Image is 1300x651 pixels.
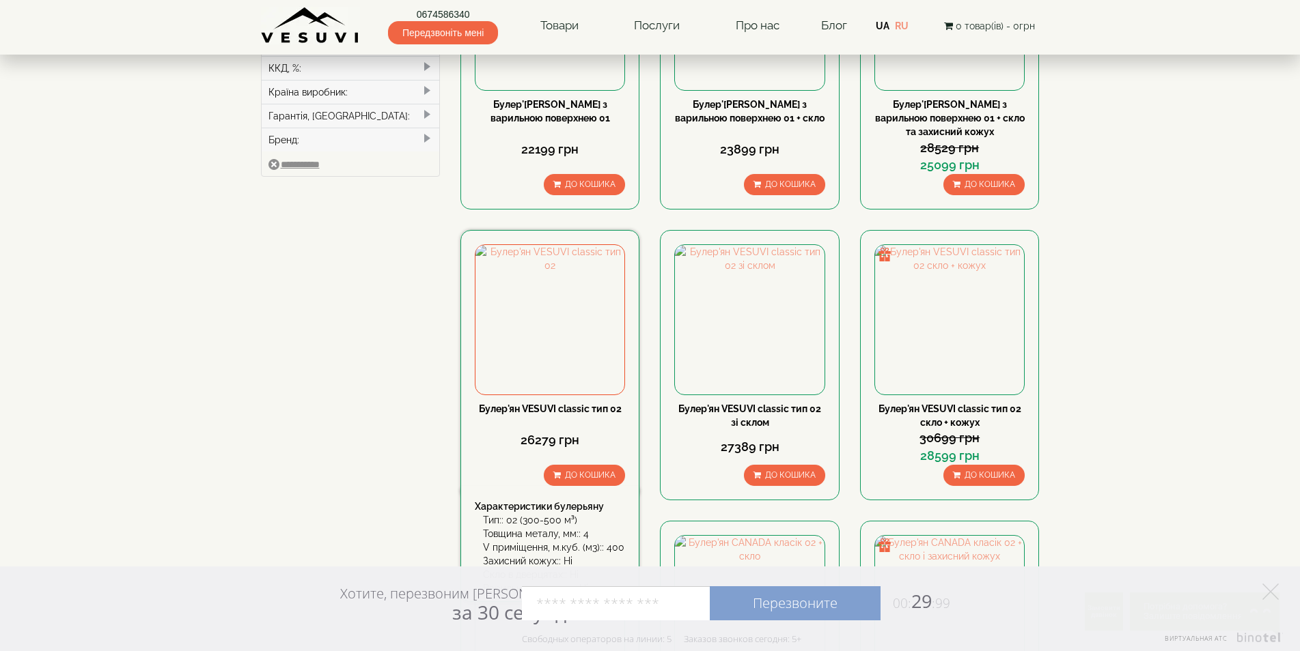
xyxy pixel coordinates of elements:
[527,10,592,42] a: Товари
[475,431,625,449] div: 26279 грн
[522,633,801,644] div: Свободных операторов на линии: 5 Заказов звонков сегодня: 5+
[893,594,911,612] span: 00:
[722,10,793,42] a: Про нас
[262,128,440,151] div: Бренд:
[262,104,440,128] div: Гарантія, [GEOGRAPHIC_DATA]:
[943,465,1025,486] button: До кошика
[874,139,1025,157] div: 28529 грн
[261,7,360,44] img: Завод VESUVI
[932,594,950,612] span: :99
[874,429,1025,447] div: 30699 грн
[675,99,825,124] a: Булер'[PERSON_NAME] з варильною поверхнею 01 + скло
[262,56,440,80] div: ККД, %:
[940,18,1039,33] button: 0 товар(ів) - 0грн
[483,527,625,540] div: Товщина металу, мм:: 4
[765,179,816,189] span: До кошика
[565,179,616,189] span: До кошика
[475,500,625,513] div: Характеристики булерьяну
[874,156,1025,174] div: 25099 грн
[821,18,847,32] a: Блог
[675,245,824,394] img: Булер'ян VESUVI classic тип 02 зі склом
[943,174,1025,195] button: До кошика
[262,80,440,104] div: Країна виробник:
[483,540,625,554] div: V приміщення, м.куб. (м3):: 400
[483,554,625,568] div: Захисний кожух:: Ні
[620,10,693,42] a: Послуги
[544,174,625,195] button: До кошика
[340,585,575,623] div: Хотите, перезвоним [PERSON_NAME]
[479,403,622,414] a: Булер'ян VESUVI classic тип 02
[744,174,825,195] button: До кошика
[1165,634,1228,643] span: Виртуальная АТС
[895,20,909,31] a: RU
[965,179,1015,189] span: До кошика
[875,245,1024,394] img: Булер'ян VESUVI classic тип 02 скло + кожух
[475,245,624,394] img: Булер'ян VESUVI classic тип 02
[875,99,1025,137] a: Булер'[PERSON_NAME] з варильною поверхнею 01 + скло та захисний кожух
[674,141,825,158] div: 23899 грн
[490,99,610,124] a: Булер'[PERSON_NAME] з варильною поверхнею 01
[1157,633,1283,651] a: Виртуальная АТС
[881,588,950,613] span: 29
[544,465,625,486] button: До кошика
[874,447,1025,465] div: 28599 грн
[388,8,498,21] a: 0674586340
[876,20,889,31] a: UA
[475,141,625,158] div: 22199 грн
[965,470,1015,480] span: До кошика
[956,20,1035,31] span: 0 товар(ів) - 0грн
[765,470,816,480] span: До кошика
[452,599,575,625] span: за 30 секунд?
[879,403,1021,428] a: Булер'ян VESUVI classic тип 02 скло + кожух
[483,513,625,527] div: Тип:: 02 (300-500 м³)
[565,470,616,480] span: До кошика
[388,21,498,44] span: Передзвоніть мені
[878,538,891,552] img: gift
[710,586,881,620] a: Перезвоните
[678,403,821,428] a: Булер'ян VESUVI classic тип 02 зі склом
[674,438,825,456] div: 27389 грн
[744,465,825,486] button: До кошика
[878,248,891,261] img: gift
